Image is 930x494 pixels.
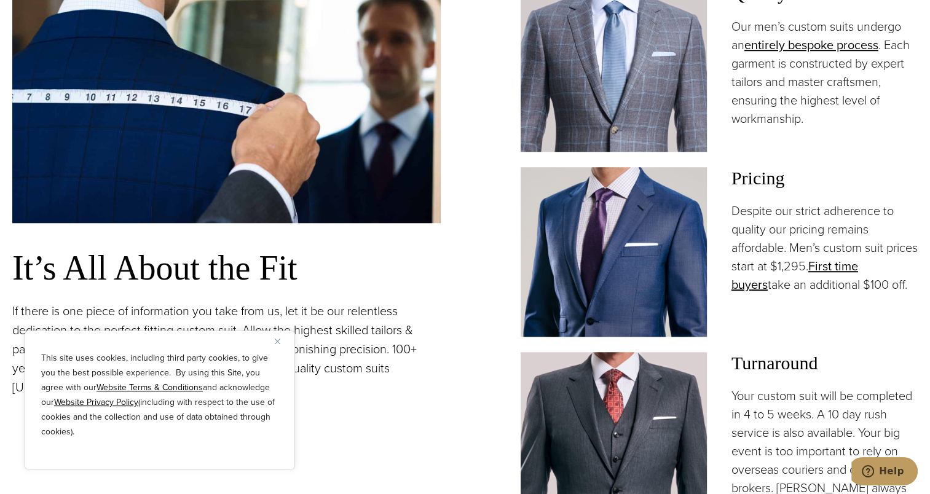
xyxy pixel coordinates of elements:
h3: It’s All About the Fit [12,248,441,289]
a: First time buyers [731,257,858,294]
p: Despite our strict adherence to quality our pricing remains affordable. Men’s custom suit prices ... [731,202,918,294]
p: Our men’s custom suits undergo an . Each garment is constructed by expert tailors and master craf... [731,17,918,128]
button: Close [275,334,290,348]
img: Client in blue solid custom made suit with white shirt and navy tie. Fabric by Scabal. [521,167,707,336]
p: This site uses cookies, including third party cookies, to give you the best possible experience. ... [41,351,278,439]
img: Close [275,339,280,344]
iframe: Opens a widget where you can chat to one of our agents [851,457,918,488]
a: Website Privacy Policy [54,396,138,409]
h3: Turnaround [731,352,918,374]
a: Website Terms & Conditions [97,381,203,394]
a: entirely bespoke process [744,36,878,54]
p: If there is one piece of information you take from us, let it be our relentless dedication to the... [12,302,441,397]
h3: Pricing [731,167,918,189]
